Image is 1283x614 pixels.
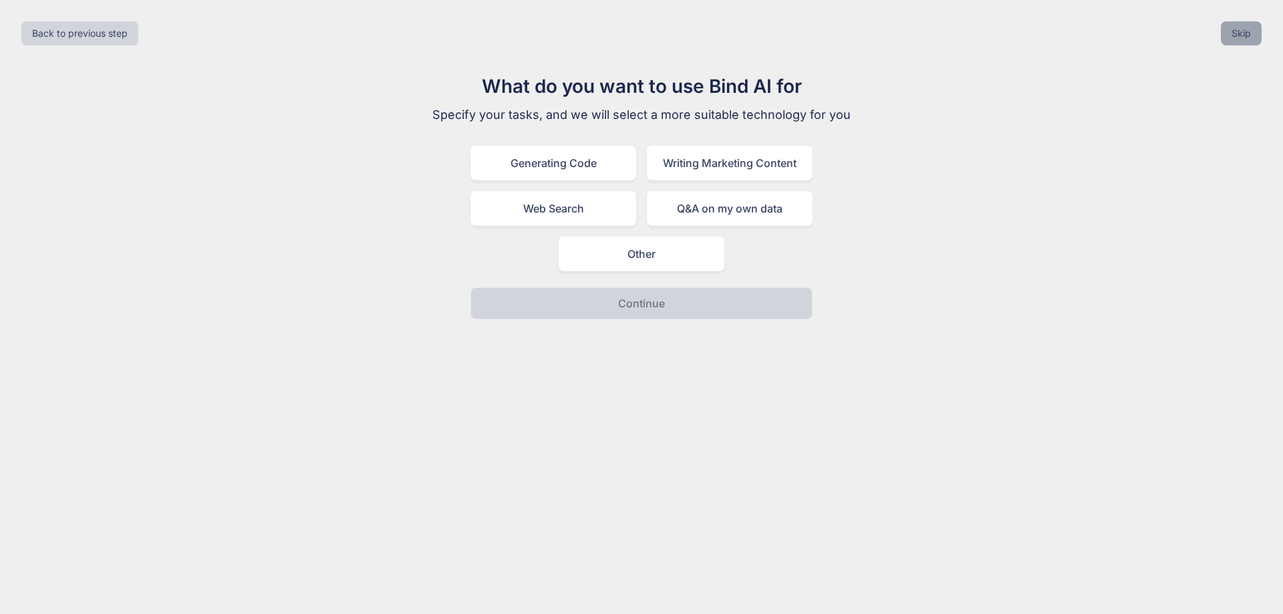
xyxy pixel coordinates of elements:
button: Continue [470,287,813,319]
div: Generating Code [470,146,636,180]
p: Specify your tasks, and we will select a more suitable technology for you [417,106,866,124]
button: Back to previous step [21,21,138,45]
div: Writing Marketing Content [647,146,813,180]
h1: What do you want to use Bind AI for [417,72,866,100]
div: Q&A on my own data [647,191,813,226]
p: Continue [618,295,665,311]
button: Skip [1221,21,1262,45]
div: Web Search [470,191,636,226]
div: Other [559,237,724,271]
